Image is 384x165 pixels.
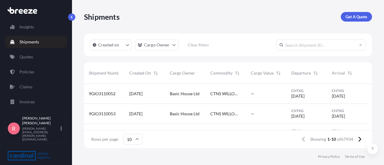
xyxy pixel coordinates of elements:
[7,151,51,161] img: organization-logo
[170,111,199,117] span: Basic House Ltd
[310,136,326,142] span: Showing
[5,51,67,63] a: Quotes
[5,96,67,108] a: Invoices
[276,40,366,50] input: Search Shipment ID...
[234,69,241,77] button: Sort
[129,111,142,117] span: [DATE]
[210,91,241,97] span: CTNS WILLOW BASKETS
[170,70,195,76] span: Cargo Owner
[135,40,178,50] button: cargoOwner Filter options
[327,136,336,142] span: 1-10
[90,40,132,50] button: createdOn Filter options
[291,70,311,76] span: Departure
[332,93,345,99] span: [DATE]
[291,113,304,119] span: [DATE]
[19,84,32,90] p: Claims
[152,69,159,77] button: Sort
[337,136,353,142] span: of 67934
[89,91,115,97] span: 9GIO3110052
[345,154,365,159] a: Terms of Use
[318,154,340,159] a: Privacy Policy
[312,69,319,77] button: Sort
[129,91,142,97] span: [DATE]
[181,40,215,50] button: Clear filters
[332,108,363,113] span: CNTXG
[291,88,322,93] span: CNTXG
[91,136,118,142] span: Rows per page
[5,66,67,78] a: Policies
[22,127,59,141] p: [PERSON_NAME][EMAIL_ADDRESS][PERSON_NAME][DOMAIN_NAME]
[5,81,67,93] a: Claims
[5,21,67,33] a: Insights
[129,70,151,76] span: Created On
[332,88,363,93] span: CNTXG
[84,12,120,22] p: Shipments
[19,54,33,60] p: Quotes
[291,93,304,99] span: [DATE]
[98,42,119,48] p: Created on
[332,70,345,76] span: Arrival
[144,42,170,48] p: Cargo Owner
[188,42,209,48] p: Clear filters
[291,128,322,133] span: GBLIV
[346,69,353,77] button: Sort
[346,14,367,20] p: Get A Quote
[170,91,199,97] span: Basic House Ltd
[341,12,372,22] a: Get A Quote
[5,36,67,48] a: Shipments
[19,39,39,45] p: Shipments
[210,111,241,117] span: CTNS WILLOW BASKETS
[12,125,16,131] span: R
[332,128,363,133] span: GBLIV
[251,91,254,97] span: —
[251,70,274,76] span: Cargo Value
[19,99,35,105] p: Invoices
[251,111,254,117] span: —
[22,116,59,125] p: [PERSON_NAME] [PERSON_NAME]
[89,70,123,76] span: Shipment Number
[332,113,345,119] span: [DATE]
[275,69,282,77] button: Sort
[19,24,34,30] p: Insights
[19,69,34,75] p: Policies
[210,70,232,76] span: Commodity
[89,111,115,117] span: 9GIO3110053
[291,108,322,113] span: CNTXG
